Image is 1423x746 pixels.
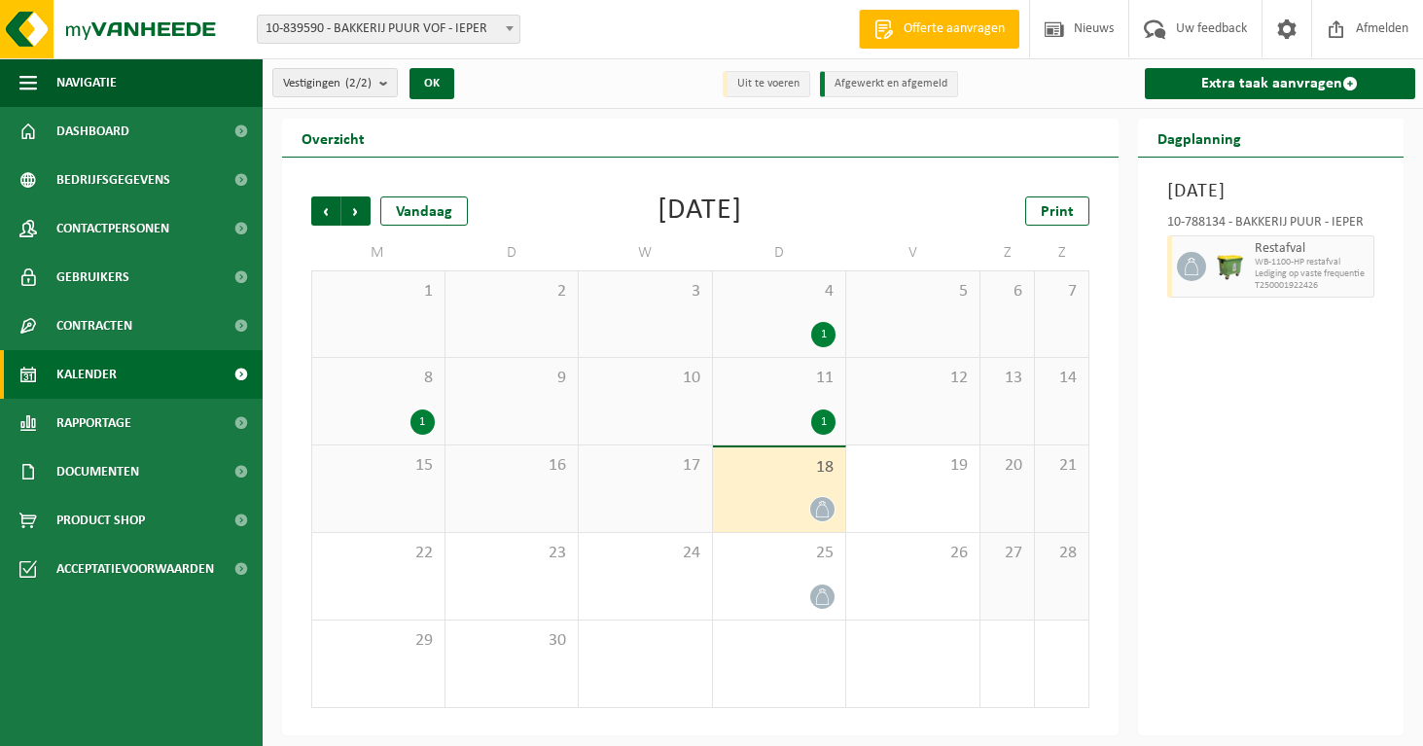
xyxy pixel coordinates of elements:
[811,322,836,347] div: 1
[341,196,371,226] span: Volgende
[272,68,398,97] button: Vestigingen(2/2)
[1035,235,1089,270] td: Z
[990,368,1024,389] span: 13
[588,281,702,302] span: 3
[1045,543,1079,564] span: 28
[380,196,468,226] div: Vandaag
[658,196,742,226] div: [DATE]
[56,545,214,593] span: Acceptatievoorwaarden
[856,455,970,477] span: 19
[282,119,384,157] h2: Overzicht
[56,58,117,107] span: Navigatie
[846,235,980,270] td: V
[322,281,435,302] span: 1
[588,543,702,564] span: 24
[56,350,117,399] span: Kalender
[811,409,836,435] div: 1
[1255,241,1369,257] span: Restafval
[56,204,169,253] span: Contactpersonen
[345,77,372,89] count: (2/2)
[856,281,970,302] span: 5
[1025,196,1089,226] a: Print
[1041,204,1074,220] span: Print
[56,107,129,156] span: Dashboard
[455,543,569,564] span: 23
[322,630,435,652] span: 29
[455,455,569,477] span: 16
[588,368,702,389] span: 10
[990,455,1024,477] span: 20
[258,16,519,43] span: 10-839590 - BAKKERIJ PUUR VOF - IEPER
[1145,68,1415,99] a: Extra taak aanvragen
[1167,216,1374,235] div: 10-788134 - BAKKERIJ PUUR - IEPER
[56,399,131,447] span: Rapportage
[409,68,454,99] button: OK
[311,235,445,270] td: M
[859,10,1019,49] a: Offerte aanvragen
[322,455,435,477] span: 15
[56,496,145,545] span: Product Shop
[990,281,1024,302] span: 6
[1045,281,1079,302] span: 7
[445,235,580,270] td: D
[723,281,836,302] span: 4
[1138,119,1261,157] h2: Dagplanning
[723,543,836,564] span: 25
[1045,455,1079,477] span: 21
[455,368,569,389] span: 9
[856,543,970,564] span: 26
[322,543,435,564] span: 22
[723,457,836,479] span: 18
[455,281,569,302] span: 2
[283,69,372,98] span: Vestigingen
[56,302,132,350] span: Contracten
[311,196,340,226] span: Vorige
[1255,268,1369,280] span: Lediging op vaste frequentie
[856,368,970,389] span: 12
[1216,252,1245,281] img: WB-1100-HPE-GN-50
[1045,368,1079,389] span: 14
[56,156,170,204] span: Bedrijfsgegevens
[723,368,836,389] span: 11
[1255,257,1369,268] span: WB-1100-HP restafval
[455,630,569,652] span: 30
[820,71,958,97] li: Afgewerkt en afgemeld
[1167,177,1374,206] h3: [DATE]
[56,253,129,302] span: Gebruikers
[899,19,1010,39] span: Offerte aanvragen
[713,235,847,270] td: D
[588,455,702,477] span: 17
[56,447,139,496] span: Documenten
[410,409,435,435] div: 1
[579,235,713,270] td: W
[257,15,520,44] span: 10-839590 - BAKKERIJ PUUR VOF - IEPER
[980,235,1035,270] td: Z
[1255,280,1369,292] span: T250001922426
[322,368,435,389] span: 8
[723,71,810,97] li: Uit te voeren
[990,543,1024,564] span: 27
